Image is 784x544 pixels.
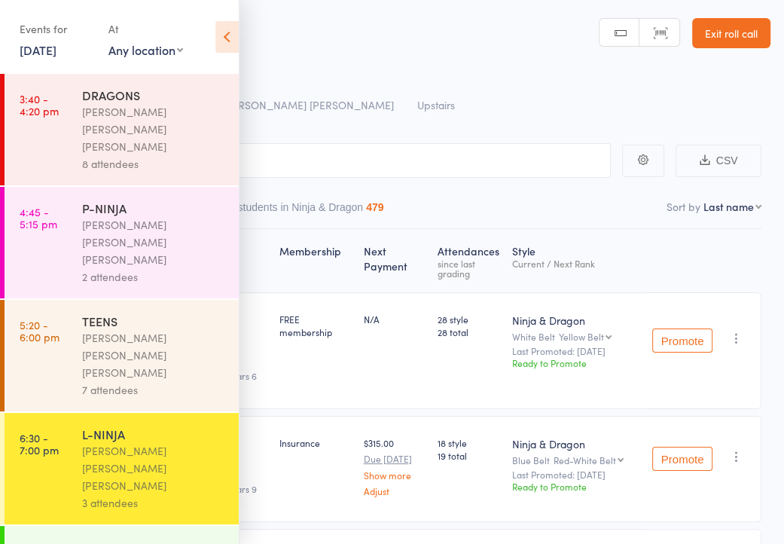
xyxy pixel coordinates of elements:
[23,143,611,178] input: Search by name
[82,329,226,381] div: [PERSON_NAME] [PERSON_NAME] [PERSON_NAME]
[5,413,239,524] a: 6:30 -7:00 pmL-NINJA[PERSON_NAME] [PERSON_NAME] [PERSON_NAME]3 attendees
[82,381,226,399] div: 7 attendees
[82,155,226,173] div: 8 attendees
[82,426,226,442] div: L-NINJA
[438,258,500,278] div: since last grading
[108,41,183,58] div: Any location
[279,313,351,338] div: FREE membership
[108,17,183,41] div: At
[363,313,425,325] div: N/A
[512,356,640,369] div: Ready to Promote
[5,187,239,298] a: 4:45 -5:15 pmP-NINJA[PERSON_NAME] [PERSON_NAME] [PERSON_NAME]2 attendees
[703,199,754,214] div: Last name
[82,494,226,512] div: 3 attendees
[20,319,59,343] time: 5:20 - 6:00 pm
[273,236,357,286] div: Membership
[438,325,500,338] span: 28 total
[82,313,226,329] div: TEENS
[512,455,640,465] div: Blue Belt
[512,436,640,451] div: Ninja & Dragon
[135,97,394,112] span: [PERSON_NAME] [PERSON_NAME] [PERSON_NAME]
[506,236,646,286] div: Style
[363,486,425,496] a: Adjust
[554,455,616,465] div: Red-White Belt
[667,199,700,214] label: Sort by
[438,313,500,325] span: 28 style
[20,17,93,41] div: Events for
[512,469,640,480] small: Last Promoted: [DATE]
[20,206,57,230] time: 4:45 - 5:15 pm
[652,329,712,353] button: Promote
[559,332,604,341] div: Yellow Belt
[82,442,226,494] div: [PERSON_NAME] [PERSON_NAME] [PERSON_NAME]
[209,194,384,228] button: Other students in Ninja & Dragon479
[82,200,226,216] div: P-NINJA
[438,436,500,449] span: 18 style
[363,454,425,464] small: Due [DATE]
[82,103,226,155] div: [PERSON_NAME] [PERSON_NAME] [PERSON_NAME]
[363,470,425,480] a: Show more
[5,300,239,411] a: 5:20 -6:00 pmTEENS[PERSON_NAME] [PERSON_NAME] [PERSON_NAME]7 attendees
[512,313,640,328] div: Ninja & Dragon
[20,93,59,117] time: 3:40 - 4:20 pm
[512,480,640,493] div: Ready to Promote
[82,216,226,268] div: [PERSON_NAME] [PERSON_NAME] [PERSON_NAME]
[279,436,351,449] div: Insurance
[512,332,640,341] div: White Belt
[363,436,425,496] div: $315.00
[432,236,506,286] div: Atten­dances
[366,201,383,213] div: 479
[512,346,640,356] small: Last Promoted: [DATE]
[357,236,431,286] div: Next Payment
[82,268,226,286] div: 2 attendees
[512,258,640,268] div: Current / Next Rank
[20,41,56,58] a: [DATE]
[82,87,226,103] div: DRAGONS
[652,447,712,471] button: Promote
[676,145,761,177] button: CSV
[20,432,59,456] time: 6:30 - 7:00 pm
[438,449,500,462] span: 19 total
[5,74,239,185] a: 3:40 -4:20 pmDRAGONS[PERSON_NAME] [PERSON_NAME] [PERSON_NAME]8 attendees
[417,97,455,112] span: Upstairs
[692,18,770,48] a: Exit roll call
